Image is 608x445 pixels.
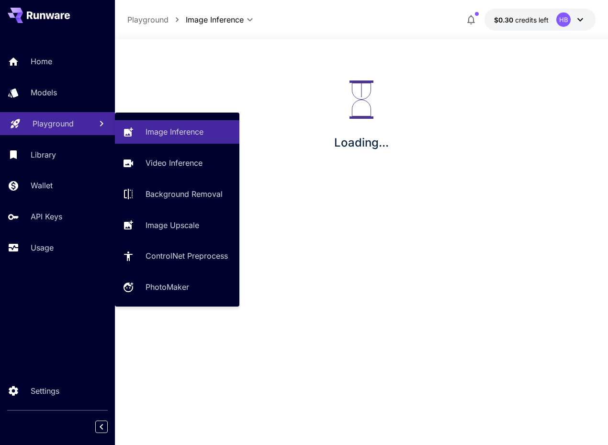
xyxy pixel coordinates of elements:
[146,188,223,200] p: Background Removal
[115,275,239,299] a: PhotoMaker
[115,244,239,268] a: ControlNet Preprocess
[31,87,57,98] p: Models
[186,14,244,25] span: Image Inference
[556,12,571,27] div: HB
[115,120,239,144] a: Image Inference
[334,134,389,151] p: Loading...
[31,385,59,397] p: Settings
[146,250,228,262] p: ControlNet Preprocess
[494,15,549,25] div: $0.29536
[31,211,62,222] p: API Keys
[127,14,186,25] nav: breadcrumb
[31,180,53,191] p: Wallet
[31,56,52,67] p: Home
[102,418,115,435] div: Collapse sidebar
[115,183,239,206] a: Background Removal
[146,281,189,293] p: PhotoMaker
[515,16,549,24] span: credits left
[484,9,596,31] button: $0.29536
[115,213,239,237] a: Image Upscale
[494,16,515,24] span: $0.30
[146,126,203,137] p: Image Inference
[31,242,54,253] p: Usage
[95,421,108,433] button: Collapse sidebar
[33,118,74,129] p: Playground
[31,149,56,160] p: Library
[146,157,203,169] p: Video Inference
[146,219,199,231] p: Image Upscale
[127,14,169,25] p: Playground
[115,151,239,175] a: Video Inference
